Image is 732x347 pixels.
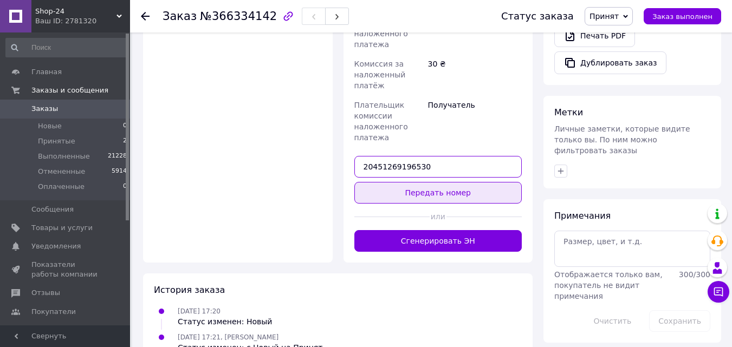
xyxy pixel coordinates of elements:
[430,211,446,222] span: или
[123,182,127,192] span: 0
[31,86,108,95] span: Заказы и сообщения
[178,316,272,327] div: Статус изменен: Новый
[554,270,663,300] span: Отображается только вам, покупатель не видит примечания
[38,152,90,161] span: Выполненные
[679,270,710,279] span: 300 / 300
[123,136,127,146] span: 2
[354,60,406,90] span: Комиссия за наложенный платёж
[426,95,524,147] div: Получатель
[354,230,522,252] button: Сгенерировать ЭН
[123,121,127,131] span: 0
[554,107,583,117] span: Метки
[426,13,524,54] div: 500 ₴
[554,24,635,47] a: Печать PDF
[112,167,127,176] span: 5914
[35,16,130,26] div: Ваш ID: 2781320
[554,211,611,221] span: Примечания
[554,51,666,74] button: Дублировать заказ
[5,38,128,57] input: Поиск
[31,205,74,214] span: Сообщения
[141,11,150,22] div: Вернуться назад
[354,156,522,178] input: Номер экспресс-накладной
[178,307,221,315] span: [DATE] 17:20
[31,67,62,77] span: Главная
[426,54,524,95] div: 30 ₴
[590,12,619,21] span: Принят
[108,152,127,161] span: 21228
[154,285,225,295] span: История заказа
[178,333,278,341] span: [DATE] 17:21, [PERSON_NAME]
[708,281,729,303] button: Чат с покупателем
[31,241,81,251] span: Уведомления
[31,288,60,298] span: Отзывы
[38,121,62,131] span: Новые
[200,10,277,23] span: №366334142
[652,12,712,21] span: Заказ выполнен
[644,8,721,24] button: Заказ выполнен
[38,182,85,192] span: Оплаченные
[354,18,408,49] span: Сумма наложенного платежа
[31,260,100,279] span: Показатели работы компании
[501,11,574,22] div: Статус заказа
[31,307,76,317] span: Покупатели
[38,167,85,176] span: Отмененные
[35,6,116,16] span: Shop-24
[31,104,58,114] span: Заказы
[31,223,93,233] span: Товары и услуги
[554,125,690,155] span: Личные заметки, которые видите только вы. По ним можно фильтровать заказы
[354,101,408,142] span: Плательщик комиссии наложенного платежа
[38,136,75,146] span: Принятые
[163,10,197,23] span: Заказ
[354,182,522,204] button: Передать номер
